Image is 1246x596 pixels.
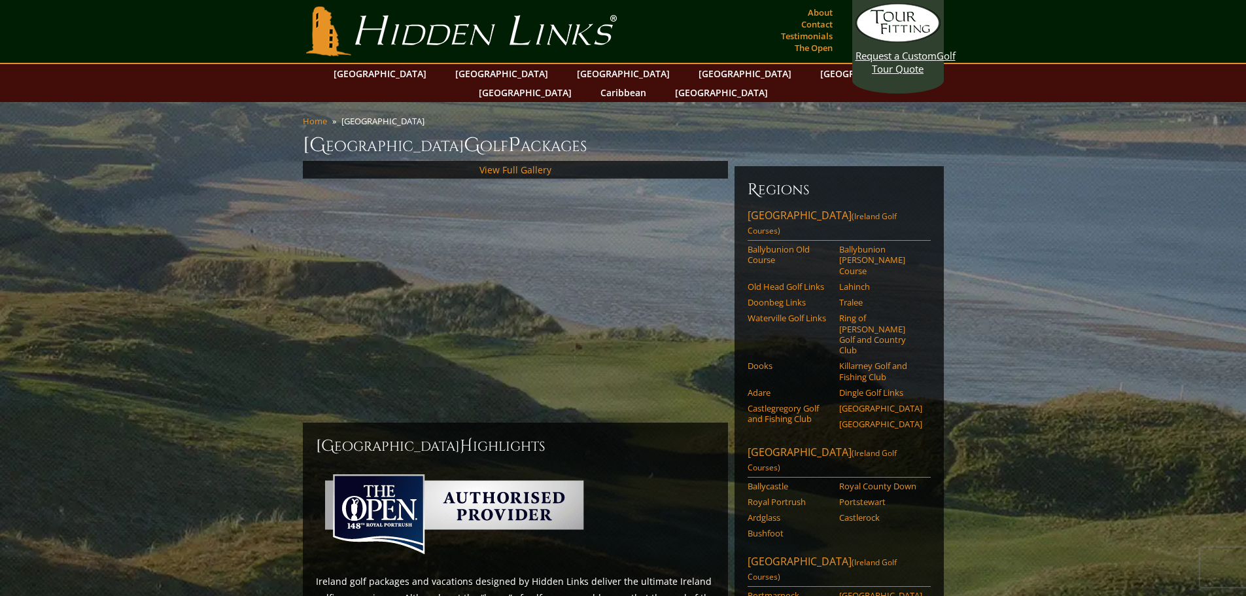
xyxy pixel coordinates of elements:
a: Tralee [839,297,922,307]
a: Bushfoot [748,528,831,538]
a: [GEOGRAPHIC_DATA](Ireland Golf Courses) [748,208,931,241]
a: Adare [748,387,831,398]
a: Killarney Golf and Fishing Club [839,360,922,382]
a: [GEOGRAPHIC_DATA] [692,64,798,83]
a: Ballycastle [748,481,831,491]
a: [GEOGRAPHIC_DATA] [668,83,774,102]
a: [GEOGRAPHIC_DATA](Ireland Golf Courses) [748,445,931,478]
a: View Full Gallery [479,164,551,176]
a: Request a CustomGolf Tour Quote [856,3,941,75]
a: Old Head Golf Links [748,281,831,292]
a: [GEOGRAPHIC_DATA] [814,64,920,83]
a: Ring of [PERSON_NAME] Golf and Country Club [839,313,922,355]
li: [GEOGRAPHIC_DATA] [341,115,430,127]
span: (Ireland Golf Courses) [748,557,897,582]
a: Contact [798,15,836,33]
a: Home [303,115,327,127]
a: Ballybunion [PERSON_NAME] Course [839,244,922,276]
a: Royal County Down [839,481,922,491]
h6: Regions [748,179,931,200]
a: Royal Portrush [748,497,831,507]
a: Dingle Golf Links [839,387,922,398]
a: Caribbean [594,83,653,102]
span: P [508,132,521,158]
a: Ballybunion Old Course [748,244,831,266]
span: H [460,436,473,457]
a: [GEOGRAPHIC_DATA] [449,64,555,83]
a: Waterville Golf Links [748,313,831,323]
span: Request a Custom [856,49,937,62]
a: [GEOGRAPHIC_DATA](Ireland Golf Courses) [748,554,931,587]
a: Doonbeg Links [748,297,831,307]
a: [GEOGRAPHIC_DATA] [839,419,922,429]
a: [GEOGRAPHIC_DATA] [570,64,676,83]
a: Testimonials [778,27,836,45]
a: Ardglass [748,512,831,523]
a: Dooks [748,360,831,371]
a: The Open [791,39,836,57]
a: [GEOGRAPHIC_DATA] [327,64,433,83]
span: (Ireland Golf Courses) [748,447,897,473]
span: G [464,132,480,158]
a: [GEOGRAPHIC_DATA] [839,403,922,413]
h1: [GEOGRAPHIC_DATA] olf ackages [303,132,944,158]
a: Lahinch [839,281,922,292]
a: Portstewart [839,497,922,507]
span: (Ireland Golf Courses) [748,211,897,236]
a: Castlerock [839,512,922,523]
h2: [GEOGRAPHIC_DATA] ighlights [316,436,715,457]
a: [GEOGRAPHIC_DATA] [472,83,578,102]
a: About [805,3,836,22]
a: Castlegregory Golf and Fishing Club [748,403,831,425]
